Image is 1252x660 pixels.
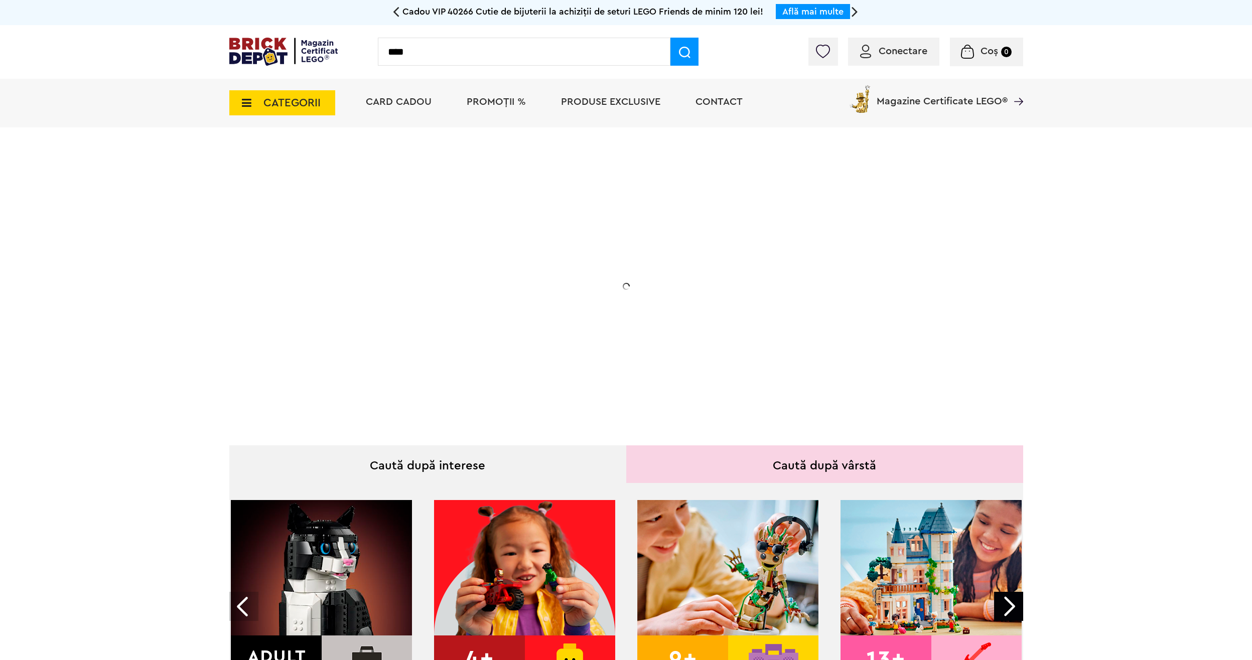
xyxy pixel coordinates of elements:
a: Află mai multe [782,7,844,16]
h2: Seria de sărbători: Fantomă luminoasă. Promoția este valabilă în perioada [DATE] - [DATE]. [301,273,501,315]
div: Caută după vârstă [626,445,1023,483]
h1: Cadou VIP 40772 [301,227,501,263]
a: PROMOȚII % [467,97,526,107]
a: Conectare [860,46,927,56]
span: Conectare [879,46,927,56]
div: Află detalii [301,338,501,351]
span: CATEGORII [263,97,321,108]
span: Coș [981,46,998,56]
span: Magazine Certificate LEGO® [877,83,1008,106]
a: Produse exclusive [561,97,660,107]
a: Contact [695,97,743,107]
span: Cadou VIP 40266 Cutie de bijuterii la achiziții de seturi LEGO Friends de minim 120 lei! [402,7,763,16]
a: Card Cadou [366,97,432,107]
div: Caută după interese [229,445,626,483]
a: Magazine Certificate LEGO® [1008,83,1023,93]
small: 0 [1001,47,1012,57]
